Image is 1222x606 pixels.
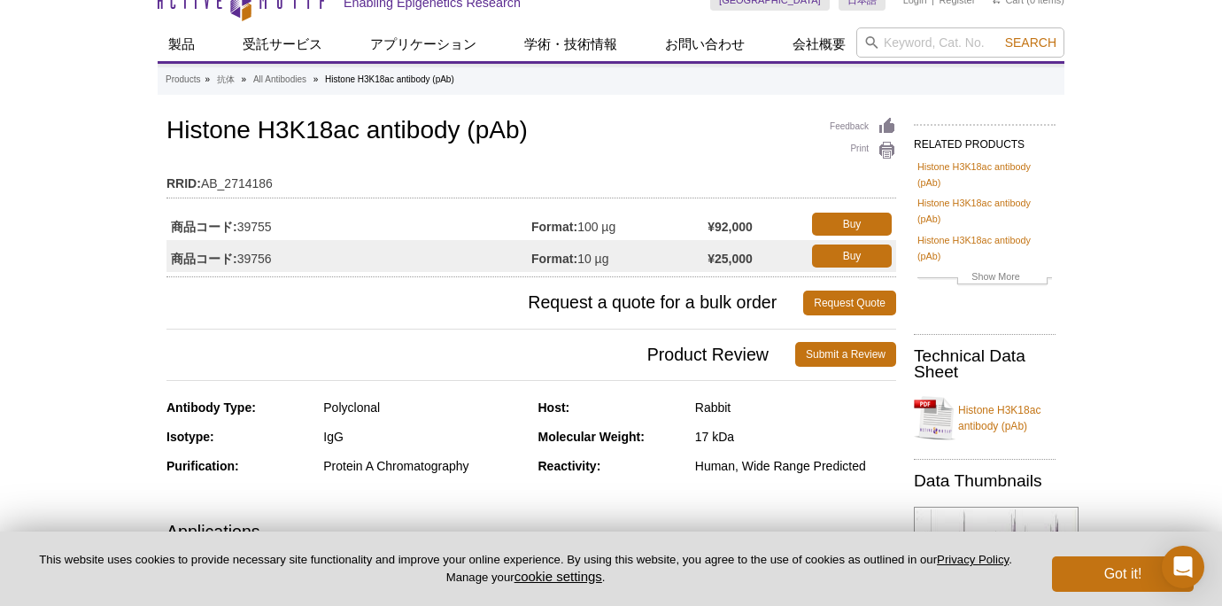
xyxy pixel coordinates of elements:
[914,392,1056,445] a: Histone H3K18ac antibody (pAb)
[205,74,210,84] li: »
[917,195,1052,227] a: Histone H3K18ac antibody (pAb)
[917,232,1052,264] a: Histone H3K18ac antibody (pAb)
[360,27,487,61] a: アプリケーション
[171,251,237,267] strong: 商品コード:
[695,458,896,474] div: Human, Wide Range Predicted
[323,429,524,445] div: IgG
[914,348,1056,380] h2: Technical Data Sheet
[1005,35,1056,50] span: Search
[695,400,896,416] div: Rabbit
[538,459,601,473] strong: Reactivity:
[166,291,803,315] span: Request a quote for a bulk order
[782,27,856,61] a: 会社概要
[708,219,753,235] strong: ¥92,000
[166,342,795,367] span: Product Review
[917,159,1052,190] a: Histone H3K18ac antibody (pAb)
[253,72,306,88] a: All Antibodies
[325,74,454,84] li: Histone H3K18ac antibody (pAb)
[166,518,896,545] h3: Applications
[166,459,239,473] strong: Purification:
[514,569,602,584] button: cookie settings
[812,213,892,236] a: Buy
[158,27,205,61] a: 製品
[708,251,753,267] strong: ¥25,000
[937,553,1009,566] a: Privacy Policy
[531,240,708,272] td: 10 µg
[914,473,1056,489] h2: Data Thumbnails
[531,219,577,235] strong: Format:
[232,27,333,61] a: 受託サービス
[538,430,645,444] strong: Molecular Weight:
[803,291,896,315] a: Request Quote
[914,124,1056,156] h2: RELATED PRODUCTS
[166,117,896,147] h1: Histone H3K18ac antibody (pAb)
[323,458,524,474] div: Protein A Chromatography
[812,245,892,268] a: Buy
[166,165,896,193] td: AB_2714186
[1162,546,1204,588] div: Open Intercom Messenger
[166,400,256,415] strong: Antibody Type:
[323,400,524,416] div: Polyclonal
[830,117,896,136] a: Feedback
[242,74,247,84] li: »
[795,342,896,367] a: Submit a Review
[531,208,708,240] td: 100 µg
[166,208,531,240] td: 39755
[313,74,319,84] li: »
[171,219,237,235] strong: 商品コード:
[166,72,200,88] a: Products
[166,430,214,444] strong: Isotype:
[28,552,1023,586] p: This website uses cookies to provide necessary site functionality and improve your online experie...
[166,240,531,272] td: 39756
[1000,35,1062,50] button: Search
[1052,556,1194,592] button: Got it!
[654,27,755,61] a: お問い合わせ
[217,72,235,88] a: 抗体
[514,27,628,61] a: 学術・技術情報
[531,251,577,267] strong: Format:
[917,268,1052,289] a: Show More
[166,175,201,191] strong: RRID:
[538,400,570,415] strong: Host:
[695,429,896,445] div: 17 kDa
[856,27,1064,58] input: Keyword, Cat. No.
[830,141,896,160] a: Print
